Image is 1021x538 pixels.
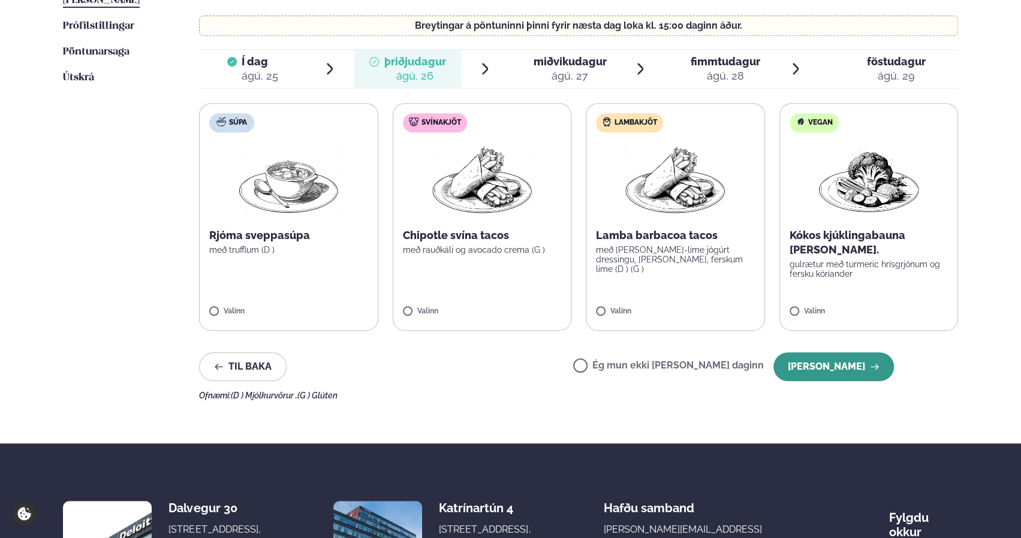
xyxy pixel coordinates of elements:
img: Lamb.svg [602,117,612,126]
a: Pöntunarsaga [63,45,129,59]
p: Breytingar á pöntuninni þinni fyrir næsta dag loka kl. 15:00 daginn áður. [212,21,946,31]
p: með [PERSON_NAME]-lime jógúrt dressingu, [PERSON_NAME], ferskum lime (D ) (G ) [596,245,755,274]
div: ágú. 25 [242,69,278,83]
img: soup.svg [216,117,226,126]
span: Útskrá [63,72,94,83]
span: Hafðu samband [604,491,694,515]
p: með trufflum (D ) [209,245,368,255]
button: Til baka [199,352,287,381]
span: þriðjudagur [384,55,445,68]
span: Svínakjöt [421,118,461,128]
div: ágú. 29 [867,69,926,83]
a: Cookie settings [12,501,37,526]
p: með rauðkáli og avocado crema (G ) [403,245,562,255]
div: Katrínartún 4 [439,501,534,515]
span: föstudagur [867,55,926,68]
p: Chipotle svína tacos [403,228,562,243]
div: ágú. 26 [384,69,445,83]
p: gulrætur með turmeric hrísgrjónum og fersku kóríander [790,259,948,279]
a: Prófílstillingar [63,19,134,34]
img: Wraps.png [429,142,535,219]
p: Lamba barbacoa tacos [596,228,755,243]
span: (G ) Glúten [297,391,338,400]
p: Rjóma sveppasúpa [209,228,368,243]
p: Kókos kjúklingabauna [PERSON_NAME]. [790,228,948,257]
div: Dalvegur 30 [168,501,264,515]
button: [PERSON_NAME] [773,352,894,381]
span: Lambakjöt [615,118,657,128]
span: Pöntunarsaga [63,47,129,57]
img: Vegan.svg [796,117,805,126]
img: Vegan.png [816,142,921,219]
span: fimmtudagur [691,55,760,68]
div: ágú. 27 [534,69,607,83]
div: ágú. 28 [691,69,760,83]
span: Í dag [242,55,278,69]
img: pork.svg [409,117,418,126]
span: Súpa [229,118,247,128]
img: Wraps.png [622,142,728,219]
span: Vegan [808,118,833,128]
div: Ofnæmi: [199,391,958,400]
span: Prófílstillingar [63,21,134,31]
img: Soup.png [236,142,341,219]
a: Útskrá [63,71,94,85]
span: miðvikudagur [534,55,607,68]
span: (D ) Mjólkurvörur , [231,391,297,400]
